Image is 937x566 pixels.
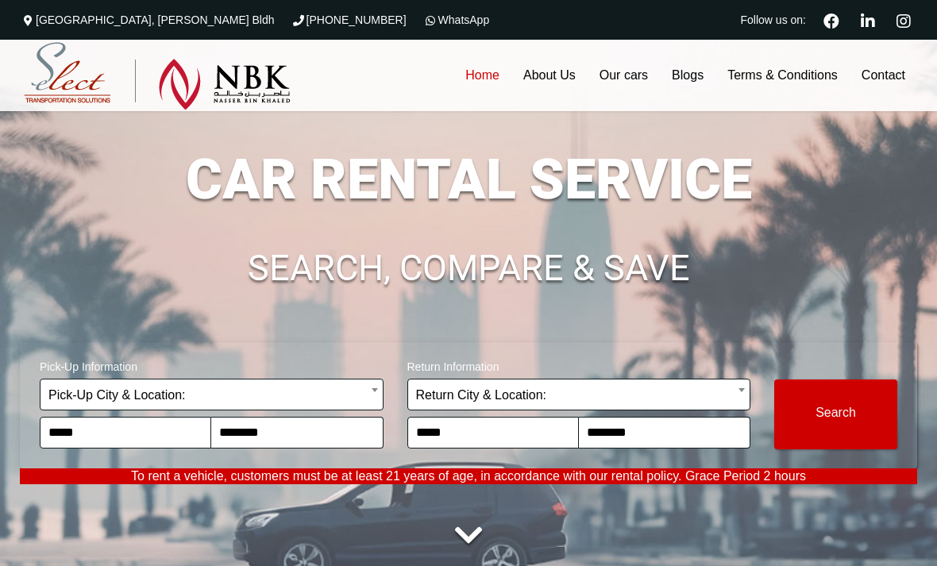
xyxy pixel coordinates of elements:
[715,40,850,111] a: Terms & Conditions
[48,379,375,411] span: Pick-Up City & Location:
[40,350,384,379] span: Pick-Up Information
[511,40,588,111] a: About Us
[453,40,511,111] a: Home
[422,13,490,26] a: WhatsApp
[416,379,742,411] span: Return City & Location:
[774,379,897,449] button: Modify Search
[24,42,291,110] img: Select Rent a Car
[20,468,917,484] p: To rent a vehicle, customers must be at least 21 years of age, in accordance with our rental poli...
[854,11,881,29] a: Linkedin
[588,40,660,111] a: Our cars
[40,379,384,410] span: Pick-Up City & Location:
[660,40,715,111] a: Blogs
[817,11,846,29] a: Facebook
[889,11,917,29] a: Instagram
[20,250,917,287] h1: SEARCH, COMPARE & SAVE
[20,152,917,207] h1: CAR RENTAL SERVICE
[407,379,751,410] span: Return City & Location:
[850,40,917,111] a: Contact
[291,13,407,26] a: [PHONE_NUMBER]
[407,350,751,379] span: Return Information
